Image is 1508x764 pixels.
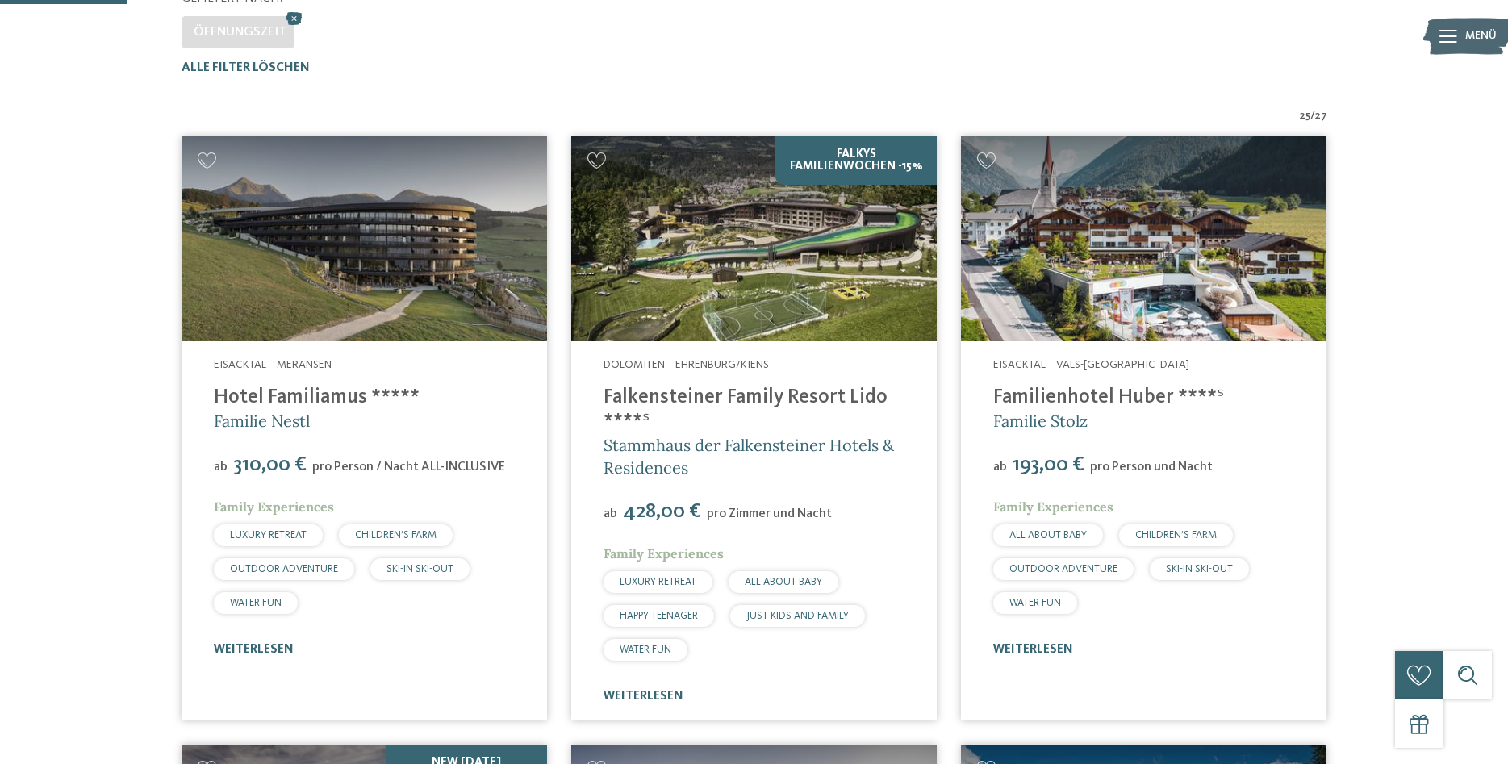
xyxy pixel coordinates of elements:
a: Familienhotel Huber ****ˢ [993,387,1224,407]
span: Öffnungszeit [194,26,286,39]
span: pro Person / Nacht ALL-INCLUSIVE [312,461,505,474]
span: HAPPY TEENAGER [620,611,698,621]
span: Alle Filter löschen [182,61,310,74]
img: Familienhotels gesucht? Hier findet ihr die besten! [961,136,1326,342]
span: / [1310,108,1315,124]
span: Familie Stolz [993,411,1088,431]
span: Family Experiences [993,499,1113,515]
a: weiterlesen [604,690,683,703]
span: Dolomiten – Ehrenburg/Kiens [604,359,769,370]
span: SKI-IN SKI-OUT [386,564,453,574]
span: OUTDOOR ADVENTURE [230,564,338,574]
span: 193,00 € [1009,454,1088,475]
span: WATER FUN [230,598,282,608]
a: Falkensteiner Family Resort Lido ****ˢ [604,387,888,432]
span: 428,00 € [619,501,705,522]
span: SKI-IN SKI-OUT [1166,564,1233,574]
span: Family Experiences [604,545,724,562]
span: WATER FUN [1009,598,1061,608]
img: Familienhotels gesucht? Hier findet ihr die besten! [571,136,937,342]
span: LUXURY RETREAT [230,530,307,541]
span: Family Experiences [214,499,334,515]
span: JUST KIDS AND FAMILY [746,611,849,621]
span: ALL ABOUT BABY [1009,530,1087,541]
span: WATER FUN [620,645,671,655]
span: Stammhaus der Falkensteiner Hotels & Residences [604,435,894,478]
span: Eisacktal – Meransen [214,359,332,370]
span: ab [604,507,617,520]
span: CHILDREN’S FARM [1135,530,1217,541]
a: weiterlesen [993,643,1073,656]
span: OUTDOOR ADVENTURE [1009,564,1117,574]
span: ab [993,461,1007,474]
img: Familienhotels gesucht? Hier findet ihr die besten! [182,136,547,342]
span: Eisacktal – Vals-[GEOGRAPHIC_DATA] [993,359,1189,370]
span: pro Zimmer und Nacht [707,507,832,520]
a: weiterlesen [214,643,294,656]
span: 25 [1300,108,1310,124]
span: pro Person und Nacht [1090,461,1213,474]
span: ALL ABOUT BABY [745,577,822,587]
span: ab [214,461,228,474]
span: CHILDREN’S FARM [355,530,437,541]
span: 310,00 € [229,454,311,475]
span: Familie Nestl [214,411,310,431]
span: LUXURY RETREAT [620,577,696,587]
span: 27 [1315,108,1327,124]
